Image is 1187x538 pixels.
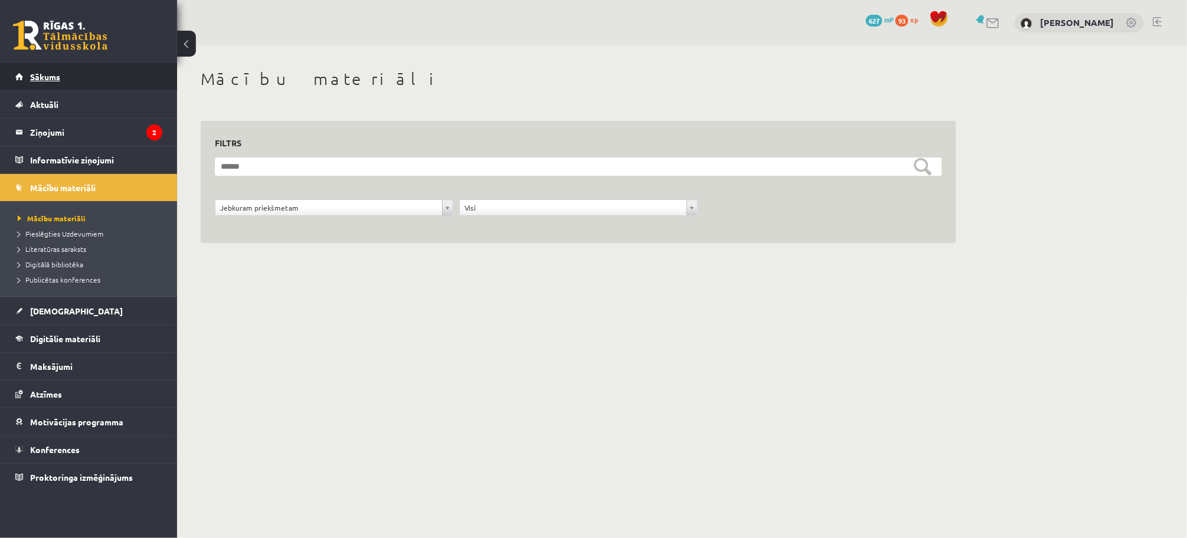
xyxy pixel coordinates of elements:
[15,436,162,463] a: Konferences
[884,15,894,24] span: mP
[15,353,162,380] a: Maksājumi
[18,213,165,224] a: Mācību materiāli
[18,274,165,285] a: Publicētas konferences
[15,325,162,352] a: Digitālie materiāli
[866,15,882,27] span: 627
[201,69,956,89] h1: Mācību materiāli
[18,259,165,270] a: Digitālā bibliotēka
[30,306,123,316] span: [DEMOGRAPHIC_DATA]
[910,15,918,24] span: xp
[15,63,162,90] a: Sākums
[18,275,100,284] span: Publicētas konferences
[15,408,162,435] a: Motivācijas programma
[895,15,924,24] a: 93 xp
[146,124,162,140] i: 2
[18,214,86,223] span: Mācību materiāli
[18,244,86,254] span: Literatūras saraksts
[30,353,162,380] legend: Maksājumi
[18,229,103,238] span: Pieslēgties Uzdevumiem
[460,200,697,215] a: Visi
[13,21,107,50] a: Rīgas 1. Tālmācības vidusskola
[30,119,162,146] legend: Ziņojumi
[215,200,453,215] a: Jebkuram priekšmetam
[30,472,133,483] span: Proktoringa izmēģinājums
[15,174,162,201] a: Mācību materiāli
[1021,18,1032,29] img: Adelina Lačinova
[220,200,437,215] span: Jebkuram priekšmetam
[18,228,165,239] a: Pieslēgties Uzdevumiem
[30,333,100,344] span: Digitālie materiāli
[1040,17,1114,28] a: [PERSON_NAME]
[30,71,60,82] span: Sākums
[30,444,80,455] span: Konferences
[30,416,123,427] span: Motivācijas programma
[30,389,62,399] span: Atzīmes
[15,380,162,408] a: Atzīmes
[15,146,162,173] a: Informatīvie ziņojumi
[15,464,162,491] a: Proktoringa izmēģinājums
[18,244,165,254] a: Literatūras saraksts
[18,260,83,269] span: Digitālā bibliotēka
[895,15,908,27] span: 93
[15,297,162,324] a: [DEMOGRAPHIC_DATA]
[30,146,162,173] legend: Informatīvie ziņojumi
[866,15,894,24] a: 627 mP
[215,135,928,151] h3: Filtrs
[15,119,162,146] a: Ziņojumi2
[30,99,58,110] span: Aktuāli
[15,91,162,118] a: Aktuāli
[465,200,682,215] span: Visi
[30,182,96,193] span: Mācību materiāli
